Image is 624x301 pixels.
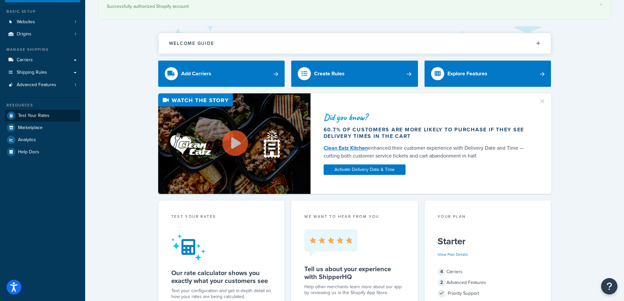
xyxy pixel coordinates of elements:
li: Origins [5,28,80,40]
div: Manage Shipping [5,47,80,52]
a: Create Rules [291,61,418,87]
a: Help Docs [5,146,80,158]
div: Carriers [438,267,538,276]
span: 1 [75,82,76,88]
span: Test Your Rates [18,113,49,119]
a: × [600,2,602,7]
span: Marketplace [18,125,43,131]
div: Successfully authorized Shopify account [107,2,602,11]
a: Add Carriers [158,61,285,87]
span: Carriers [17,57,33,63]
p: we want to hear from you [304,214,405,219]
a: Marketplace [5,122,80,134]
a: View Plan Details [438,252,468,257]
div: Explore Features [447,69,487,78]
span: 4 [438,268,445,276]
span: Websites [17,19,35,25]
button: Open Resource Center [601,278,617,294]
a: Websites1 [5,16,80,28]
button: Welcome Guide [159,33,551,54]
span: Advanced Features [17,82,56,88]
span: 2 [438,279,445,287]
div: Did you know? [324,113,531,122]
span: 1 [75,31,76,37]
p: Help other merchants learn more about our app by reviewing us in the Shopify App Store. [304,284,405,296]
h5: Tell us about your experience with ShipperHQ [304,265,405,281]
span: Analytics [18,137,36,143]
div: Add Carriers [181,69,211,78]
div: Your Plan [438,214,538,221]
img: Video thumbnail [158,93,311,194]
div: Test your configuration and get in-depth detail on how your rates are being calculated. [171,288,272,300]
div: Create Rules [314,69,345,78]
h2: Welcome Guide [169,41,214,46]
h5: Our rate calculator shows you exactly what your customers see [171,269,272,285]
div: Priority Support [438,289,538,298]
a: Advanced Features1 [5,79,80,91]
div: Test your rates [171,214,272,221]
li: Advanced Features [5,79,80,91]
span: Origins [17,31,31,37]
div: Basic Setup [5,9,80,14]
div: Resources [5,103,80,108]
a: Clean Eatz Kitchen [324,144,368,152]
h5: Starter [438,236,538,247]
a: Test Your Rates [5,110,80,122]
a: Analytics [5,134,80,146]
span: Help Docs [18,149,39,155]
a: Explore Features [425,61,551,87]
div: Advanced Features [438,278,538,287]
span: 1 [75,19,76,25]
li: Websites [5,16,80,28]
span: Shipping Rules [17,70,47,75]
div: enhanced their customer experience with Delivery Date and Time — cutting both customer service ti... [324,144,531,160]
a: Origins1 [5,28,80,40]
a: Activate Delivery Date & Time [324,164,406,175]
a: Shipping Rules [5,66,80,79]
a: Carriers [5,54,80,66]
div: 60.7% of customers are more likely to purchase if they see delivery times in the cart [324,126,531,140]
